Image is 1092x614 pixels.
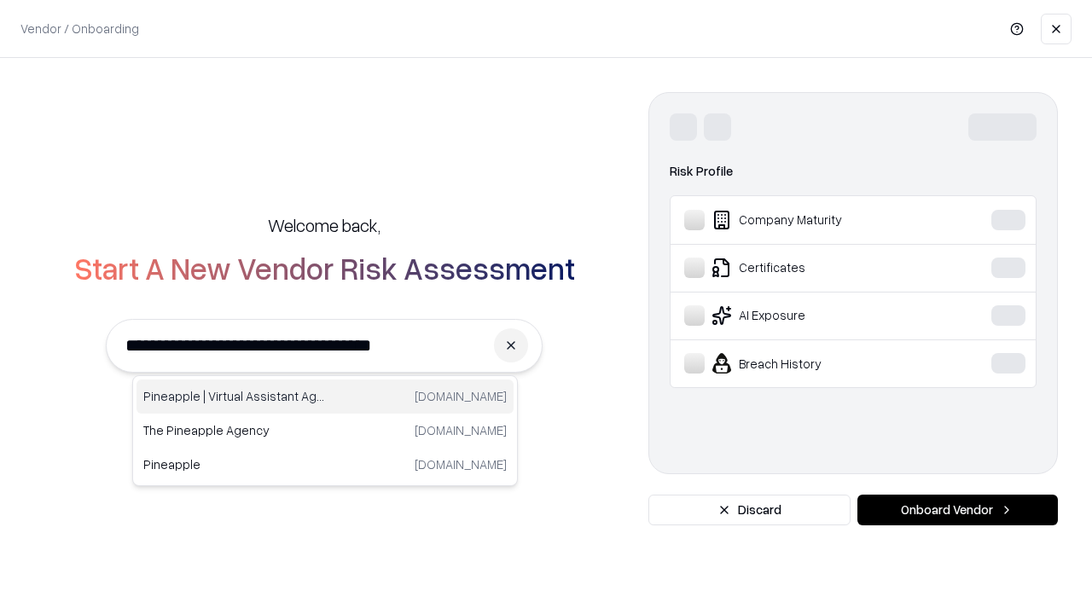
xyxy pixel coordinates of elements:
div: Breach History [684,353,939,374]
p: Vendor / Onboarding [20,20,139,38]
p: Pineapple | Virtual Assistant Agency [143,387,325,405]
p: [DOMAIN_NAME] [415,421,507,439]
div: Suggestions [132,375,518,486]
p: The Pineapple Agency [143,421,325,439]
button: Onboard Vendor [857,495,1058,525]
h5: Welcome back, [268,213,380,237]
div: Risk Profile [670,161,1037,182]
div: Certificates [684,258,939,278]
p: [DOMAIN_NAME] [415,387,507,405]
div: Company Maturity [684,210,939,230]
div: AI Exposure [684,305,939,326]
p: [DOMAIN_NAME] [415,455,507,473]
p: Pineapple [143,455,325,473]
h2: Start A New Vendor Risk Assessment [74,251,575,285]
button: Discard [648,495,851,525]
